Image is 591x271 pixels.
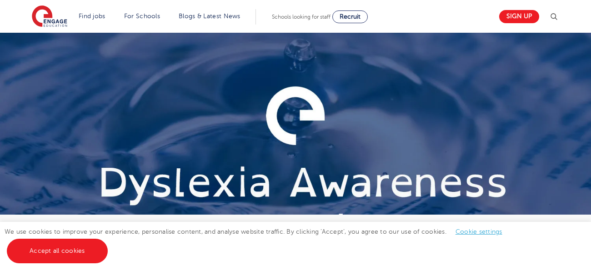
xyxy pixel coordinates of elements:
[179,13,240,20] a: Blogs & Latest News
[499,10,539,23] a: Sign up
[79,13,105,20] a: Find jobs
[5,228,511,254] span: We use cookies to improve your experience, personalise content, and analyse website traffic. By c...
[7,239,108,263] a: Accept all cookies
[340,13,361,20] span: Recruit
[272,14,331,20] span: Schools looking for staff
[32,5,67,28] img: Engage Education
[124,13,160,20] a: For Schools
[332,10,368,23] a: Recruit
[456,228,502,235] a: Cookie settings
